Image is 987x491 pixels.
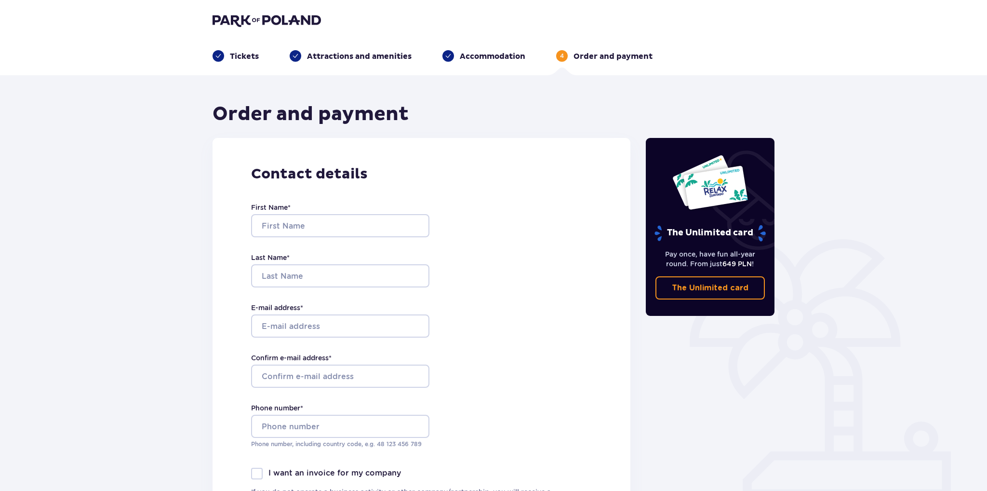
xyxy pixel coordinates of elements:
div: Accommodation [442,50,525,62]
input: Last Name [251,264,429,287]
input: E-mail address [251,314,429,338]
input: First Name [251,214,429,237]
p: Contact details [251,165,592,183]
span: 649 PLN [722,260,752,268]
label: Last Name * [251,253,290,262]
label: E-mail address * [251,303,303,313]
a: The Unlimited card [655,276,765,300]
p: 4 [560,52,564,60]
p: The Unlimited card [672,283,748,293]
div: Attractions and amenities [290,50,412,62]
div: Tickets [213,50,259,62]
label: First Name * [251,203,291,212]
label: Confirm e-mail address * [251,353,332,363]
p: Phone number, including country code, e.g. 48 ​123 ​456 ​789 [251,440,429,449]
label: Phone number * [251,403,303,413]
h1: Order and payment [213,102,409,126]
p: Attractions and amenities [307,51,412,62]
input: Phone number [251,415,429,438]
img: Two entry cards to Suntago with the word 'UNLIMITED RELAX', featuring a white background with tro... [672,154,748,210]
p: Accommodation [460,51,525,62]
input: Confirm e-mail address [251,365,429,388]
div: 4Order and payment [556,50,653,62]
img: Park of Poland logo [213,14,321,27]
p: Tickets [230,51,259,62]
p: I want an invoice for my company [268,468,401,478]
p: The Unlimited card [654,225,767,242]
p: Pay once, have fun all-year round. From just ! [655,249,765,269]
p: Order and payment [574,51,653,62]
